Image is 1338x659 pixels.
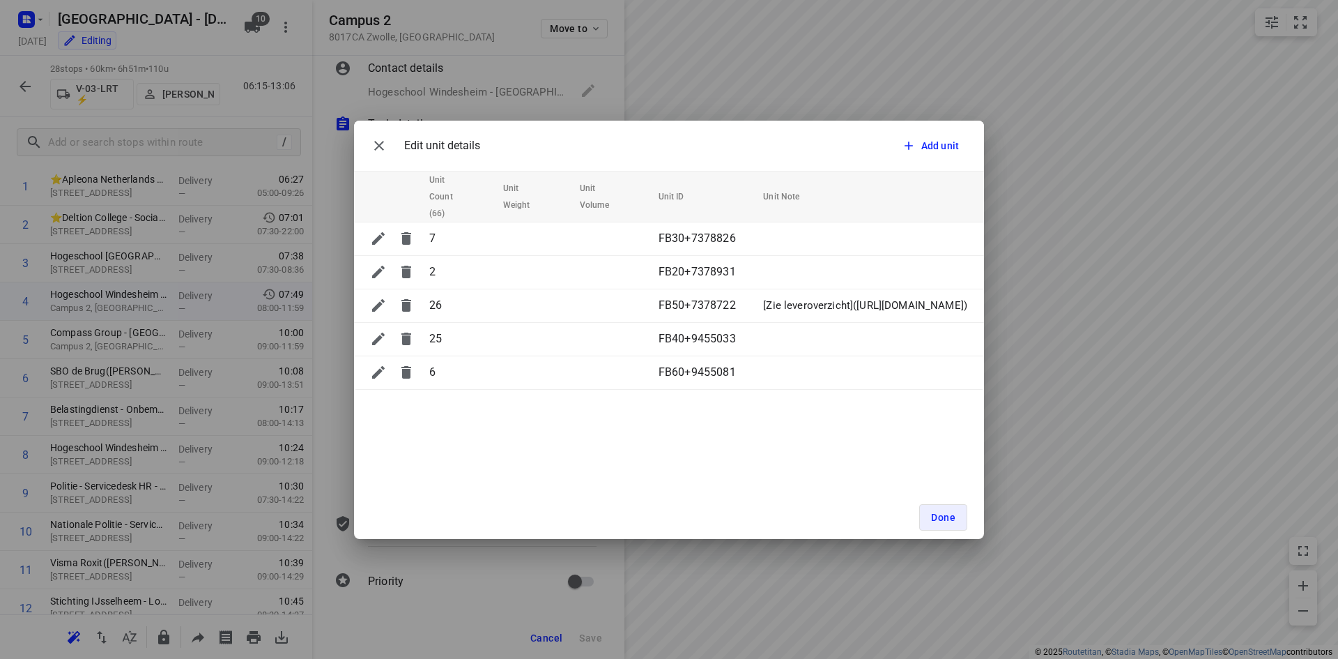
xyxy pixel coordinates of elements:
[653,356,758,389] td: FB60+9455081
[364,325,392,353] button: Edit
[659,188,702,205] span: Unit ID
[931,512,955,523] span: Done
[364,225,392,252] button: Edit
[424,255,498,289] td: 2
[364,358,392,386] button: Edit
[424,322,498,356] td: 25
[365,132,480,160] div: Edit unit details
[424,222,498,255] td: 7
[919,504,967,531] button: Done
[896,133,967,158] button: Add unit
[653,289,758,322] td: FB50+7378722
[392,258,420,286] button: Delete
[580,180,642,213] span: Unit Volume
[763,188,817,205] span: Unit Note
[653,322,758,356] td: FB40+9455033
[424,356,498,389] td: 6
[424,289,498,322] td: 26
[653,222,758,255] td: FB30+7378826
[503,180,563,213] span: Unit Weight
[392,225,420,252] button: Delete
[392,291,420,319] button: Delete
[364,291,392,319] button: Edit
[429,172,486,222] span: Unit Count (66)
[653,255,758,289] td: FB20+7378931
[392,325,420,353] button: Delete
[921,139,959,153] span: Add unit
[364,258,392,286] button: Edit
[763,298,967,314] p: [Zie leveroverzicht](https://odoo.fruitopjewerk.nl/document/share/131/baf2cf99-48cf-4b4d-bfe8-e93...
[392,358,420,386] button: Delete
